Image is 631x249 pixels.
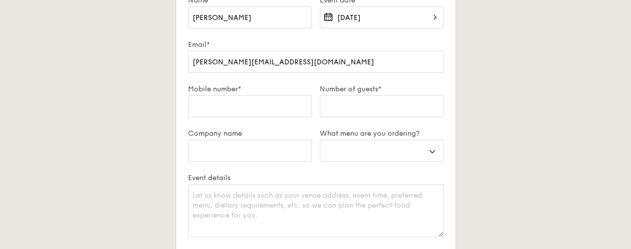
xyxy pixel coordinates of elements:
label: Mobile number* [188,85,312,93]
textarea: Let us know details such as your venue address, event time, preferred menu, dietary requirements,... [188,184,443,237]
label: What menu are you ordering? [320,129,443,138]
label: Email* [188,40,443,49]
label: Company name [188,129,312,138]
label: Event details [188,174,443,182]
label: Number of guests* [320,85,443,93]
